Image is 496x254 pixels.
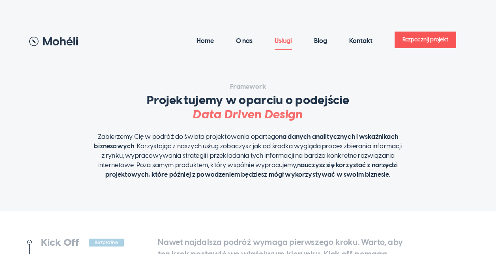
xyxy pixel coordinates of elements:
a: O nas [236,32,253,50]
span: Bezpłatne [89,239,124,247]
p: Framework [140,82,357,92]
a: Usługi [275,32,292,50]
a: Kontakt [349,32,372,50]
a: Kick Off [41,236,80,248]
a: Rozpocznij projekt [395,32,456,48]
nav: Main navigation [79,24,467,59]
h1: Projektujemy w oparciu o podejście [140,93,357,121]
p: Zabierzemy Cię w podróż do świata projektowania opartego . Korzystając z naszych usług zobaczysz ... [92,132,404,179]
span: Data Driven Design [193,107,303,121]
a: Blog [314,32,327,50]
a: Home [197,32,214,50]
